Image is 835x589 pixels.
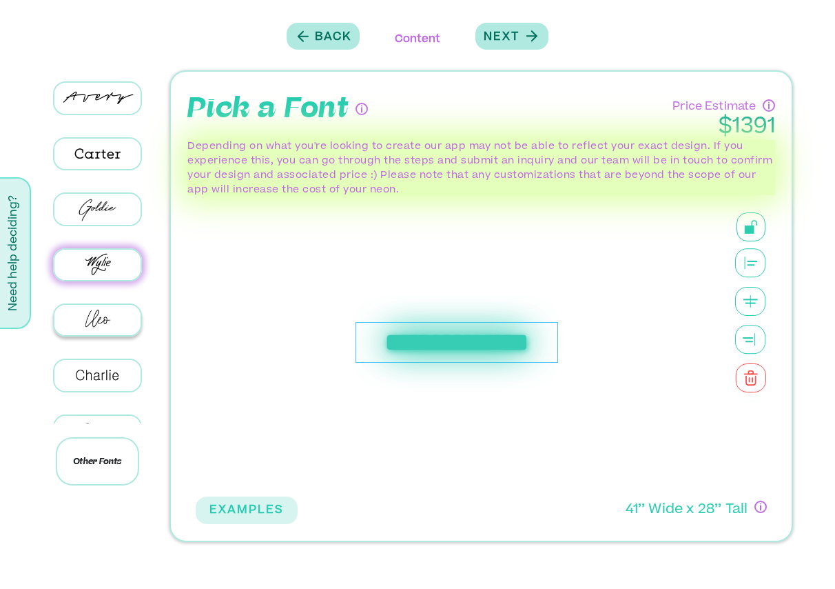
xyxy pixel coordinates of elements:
img: Goldie [54,194,141,224]
img: Charlie [54,360,141,390]
p: Next [484,29,519,46]
button: EXAMPLES [196,497,298,524]
p: $ 1391 [672,115,775,140]
button: Back [287,23,360,50]
p: Pick a Font [187,88,349,130]
p: Content [369,17,466,63]
div: Have questions about pricing or just need a human touch? Go through the process and submit an inq... [763,99,775,112]
img: Wylie [54,250,141,280]
p: Back [315,29,351,46]
p: Other Fonts [56,437,140,486]
p: Price Estimate [672,95,756,115]
div: If you have questions about size, or if you can’t design exactly what you want here, no worries! ... [754,501,767,513]
button: Next [475,23,548,50]
p: Depending on what you're looking to create our app may not be able to reflect your exact design. ... [187,140,775,198]
img: Cleo [54,305,141,335]
iframe: Chat Widget [766,523,835,589]
p: 41 ’’ Wide x 28 ’’ Tall [626,501,748,521]
img: Carter [54,139,141,169]
img: Izzy [54,416,141,446]
img: Avery [54,83,141,114]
